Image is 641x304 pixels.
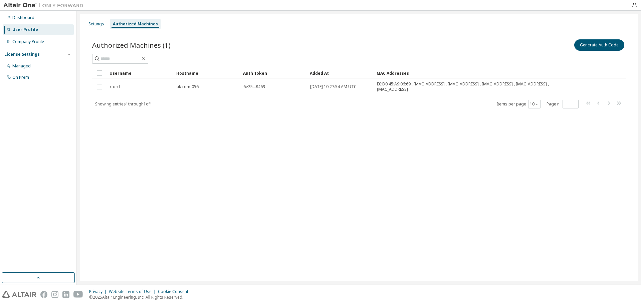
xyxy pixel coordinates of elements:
div: Company Profile [12,39,44,44]
div: Managed [12,63,31,69]
span: uk-rom-056 [177,84,199,89]
img: altair_logo.svg [2,291,36,298]
div: Website Terms of Use [109,289,158,294]
button: 10 [530,101,539,107]
span: Page n. [547,100,579,108]
div: Privacy [89,289,109,294]
span: rford [110,84,120,89]
span: Items per page [496,100,541,108]
img: linkedin.svg [62,291,69,298]
span: Showing entries 1 through 1 of 1 [95,101,152,107]
div: Auth Token [243,68,304,78]
img: Altair One [3,2,87,9]
div: License Settings [4,52,40,57]
button: Generate Auth Code [574,39,624,51]
img: youtube.svg [73,291,83,298]
div: Authorized Machines [113,21,158,27]
span: [DATE] 10:27:54 AM UTC [310,84,357,89]
span: 6e25...8469 [243,84,265,89]
p: © 2025 Altair Engineering, Inc. All Rights Reserved. [89,294,192,300]
div: Added At [310,68,371,78]
div: User Profile [12,27,38,32]
span: E0:D0:45:A9:06:69 , [MAC_ADDRESS] , [MAC_ADDRESS] , [MAC_ADDRESS] , [MAC_ADDRESS] , [MAC_ADDRESS] [377,81,555,92]
div: Hostname [176,68,238,78]
div: MAC Addresses [377,68,556,78]
div: Cookie Consent [158,289,192,294]
div: Dashboard [12,15,34,20]
img: facebook.svg [40,291,47,298]
span: Authorized Machines (1) [92,40,171,50]
div: On Prem [12,75,29,80]
div: Username [110,68,171,78]
img: instagram.svg [51,291,58,298]
div: Settings [88,21,104,27]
